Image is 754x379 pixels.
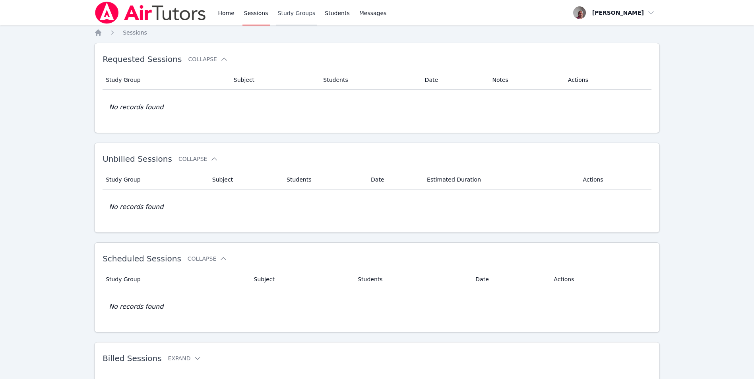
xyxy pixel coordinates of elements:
span: Sessions [123,29,147,36]
th: Study Group [103,270,249,289]
span: Requested Sessions [103,54,182,64]
th: Subject [207,170,282,189]
th: Estimated Duration [422,170,578,189]
button: Collapse [178,155,218,163]
a: Sessions [123,29,147,37]
img: Air Tutors [94,2,207,24]
th: Students [318,70,420,90]
th: Notes [487,70,563,90]
th: Date [420,70,488,90]
th: Students [353,270,471,289]
span: Scheduled Sessions [103,254,181,263]
th: Actions [578,170,651,189]
nav: Breadcrumb [94,29,660,37]
th: Study Group [103,170,207,189]
button: Expand [168,354,202,362]
span: Messages [359,9,387,17]
th: Date [366,170,422,189]
th: Subject [249,270,353,289]
th: Students [282,170,366,189]
th: Subject [229,70,319,90]
button: Collapse [188,55,228,63]
th: Date [471,270,549,289]
span: Unbilled Sessions [103,154,172,164]
td: No records found [103,189,651,224]
th: Actions [549,270,651,289]
th: Actions [563,70,651,90]
th: Study Group [103,70,229,90]
td: No records found [103,90,651,125]
button: Collapse [188,255,227,263]
td: No records found [103,289,651,324]
span: Billed Sessions [103,354,161,363]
